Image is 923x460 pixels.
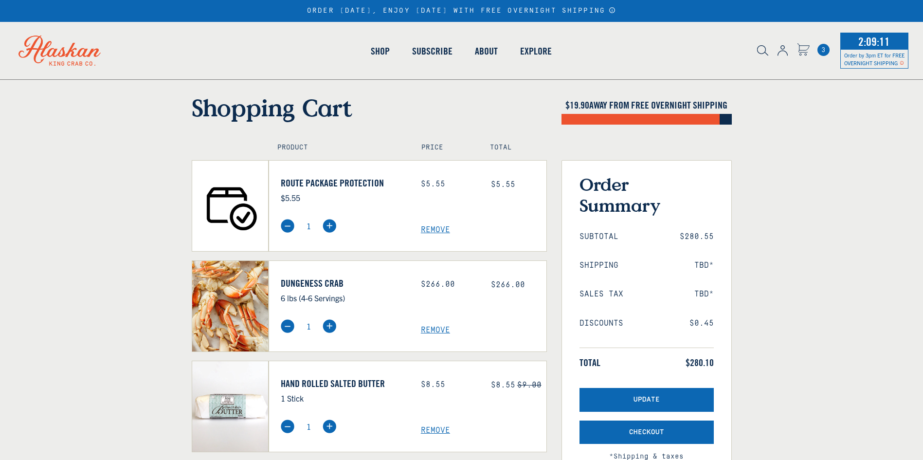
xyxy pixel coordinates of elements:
div: $266.00 [421,280,476,289]
img: Alaskan King Crab Co. logo [5,22,114,79]
span: 2:09:11 [856,32,892,51]
span: $0.45 [689,319,714,328]
div: ORDER [DATE], ENJOY [DATE] WITH FREE OVERNIGHT SHIPPING [307,7,616,15]
a: Cart [797,43,810,57]
a: Subscribe [401,23,464,79]
a: Route Package Protection [281,177,406,189]
img: plus [323,319,336,333]
button: Update [579,388,714,412]
a: Hand Rolled Salted Butter [281,378,406,389]
p: 6 lbs (4-6 Servings) [281,292,406,304]
div: $8.55 [421,380,476,389]
a: Remove [421,426,546,435]
img: account [778,45,788,56]
a: About [464,23,509,79]
img: Hand Rolled Salted Butter - 1 Stick [192,361,269,452]
span: Shipping Notice Icon [900,59,904,66]
h3: Order Summary [579,174,714,216]
a: Remove [421,326,546,335]
span: $266.00 [491,280,525,289]
span: Order by 3pm ET for FREE OVERNIGHT SHIPPING [844,52,905,66]
s: $9.00 [517,381,542,389]
a: Shop [360,23,401,79]
a: Remove [421,225,546,235]
h1: Shopping Cart [192,93,547,122]
span: Discounts [579,319,623,328]
span: Sales Tax [579,290,623,299]
img: search [757,45,768,56]
button: Checkout [579,421,714,444]
span: Checkout [629,428,664,437]
h4: $ AWAY FROM FREE OVERNIGHT SHIPPING [561,99,732,111]
span: $280.55 [680,232,714,241]
h4: Total [490,144,538,152]
h4: Price [421,144,469,152]
div: $5.55 [421,180,476,189]
span: Update [633,396,660,404]
img: minus [281,219,294,233]
span: $8.55 [491,381,515,389]
img: minus [281,319,294,333]
img: plus [323,219,336,233]
a: Cart [817,44,830,56]
img: plus [323,420,336,433]
a: Announcement Bar Modal [609,7,616,14]
span: Total [579,357,600,368]
p: $5.55 [281,191,406,204]
img: Route Package Protection - $5.55 [192,161,269,251]
span: Shipping [579,261,618,270]
img: Dungeness Crab - 6 lbs (4-6 Servings) [192,261,269,351]
span: Subtotal [579,232,618,241]
h4: Product [277,144,400,152]
span: 3 [817,44,830,56]
a: Dungeness Crab [281,277,406,289]
img: minus [281,420,294,433]
a: Explore [509,23,563,79]
span: $5.55 [491,180,515,189]
p: 1 Stick [281,392,406,405]
span: $280.10 [686,357,714,368]
span: 19.90 [570,99,589,111]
